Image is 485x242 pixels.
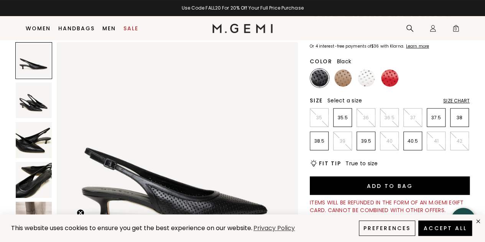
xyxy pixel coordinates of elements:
button: Accept All [418,221,472,236]
p: 37 [404,115,422,121]
p: 36 [357,115,375,121]
h2: Size [310,97,323,104]
p: 39 [334,138,352,144]
span: Black [337,58,351,65]
h2: Fit Tip [319,160,341,166]
klarna-placement-style-amount: $36 [371,43,379,49]
img: Light Tan [334,69,352,87]
img: Lipstick [381,69,398,87]
klarna-placement-style-cta: Learn more [406,43,429,49]
img: The Lisinda Lattice [16,122,52,158]
img: Ivory [358,69,375,87]
a: Handbags [58,25,95,31]
p: 39.5 [357,138,375,144]
p: 35 [310,115,328,121]
button: Add to Bag [310,176,470,195]
a: Men [102,25,116,31]
p: 40.5 [404,138,422,144]
klarna-placement-style-body: Or 4 interest-free payments of [310,43,371,49]
p: 42 [450,138,469,144]
p: 41 [427,138,445,144]
span: 0 [452,26,460,34]
a: Women [26,25,51,31]
div: Size Chart [443,98,470,104]
p: 37.5 [427,115,445,121]
img: Black [311,69,328,87]
button: Close teaser [77,209,84,217]
p: 35.5 [334,115,352,121]
span: This website uses cookies to ensure you get the best experience on our website. [11,224,252,232]
p: 38.5 [310,138,328,144]
p: 40 [380,138,398,144]
a: Privacy Policy (opens in a new tab) [252,224,296,233]
span: Select a size [327,97,362,104]
img: M.Gemi [212,24,273,33]
div: close [475,218,481,224]
img: The Lisinda Lattice [16,162,52,198]
h2: Color [310,58,332,64]
klarna-placement-style-body: with Klarna [380,43,405,49]
span: True to size [345,160,378,167]
p: 36.5 [380,115,398,121]
button: Preferences [359,221,415,236]
div: Items will be refunded in the form of an M.Gemi eGift Card. Cannot be combined with other offers. [310,199,470,214]
p: 38 [450,115,469,121]
a: Sale [123,25,138,31]
img: The Lisinda Lattice [16,82,52,119]
img: The Lisinda Lattice [16,202,52,238]
a: Learn more [405,44,429,49]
